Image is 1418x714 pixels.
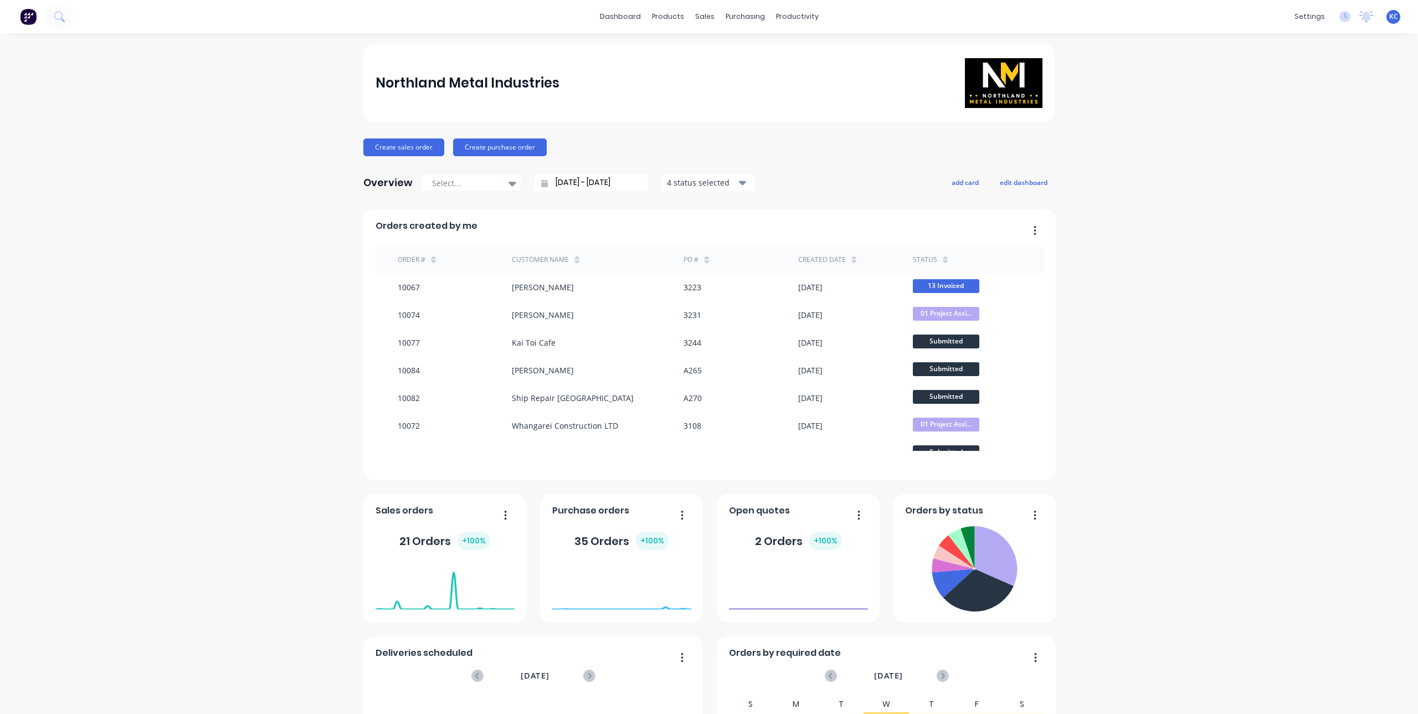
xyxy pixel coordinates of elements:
div: 10084 [398,364,420,376]
span: [DATE] [874,670,903,682]
div: [DATE] [798,281,823,293]
div: A265 [684,364,702,376]
span: Submitted [913,335,979,348]
div: products [646,8,690,25]
div: A270 [684,392,702,404]
span: Submitted [913,362,979,376]
div: Whangarei Construction LTD [512,420,618,432]
div: 3108 [684,420,701,432]
div: 10067 [398,281,420,293]
div: 3231 [684,309,701,321]
span: Submitted [913,390,979,404]
div: [DATE] [798,364,823,376]
div: [PERSON_NAME] [512,309,574,321]
div: [DATE] [798,448,823,459]
div: 10072 [398,420,420,432]
button: Create purchase order [453,138,547,156]
span: 01 Project Assi... [913,418,979,432]
div: + 100 % [636,532,669,550]
div: 10077 [398,337,420,348]
button: edit dashboard [993,175,1055,189]
div: + 100 % [809,532,842,550]
button: add card [944,175,986,189]
img: Factory [20,8,37,25]
div: [PERSON_NAME] [512,364,574,376]
div: PO # [684,255,698,265]
div: [DATE] [798,309,823,321]
div: 4 status selected [667,177,737,188]
div: A268 [684,448,702,459]
div: T [909,696,954,712]
div: sales [690,8,720,25]
span: 01 Project Assi... [913,307,979,321]
span: 13 Invoiced [913,279,979,293]
div: 35 Orders [574,532,669,550]
span: Sales orders [376,504,433,517]
span: Submitted [913,445,979,459]
div: S [728,696,774,712]
div: + 100 % [458,532,490,550]
div: Kai Toi Cafe [512,337,556,348]
div: W [864,696,909,712]
div: 3244 [684,337,701,348]
div: S [999,696,1045,712]
a: dashboard [594,8,646,25]
span: KC [1389,12,1398,22]
div: Overview [363,172,413,194]
div: 3223 [684,281,701,293]
div: Ship Repair [GEOGRAPHIC_DATA] [512,392,634,404]
div: [PERSON_NAME] [512,281,574,293]
div: Customer Name [512,255,569,265]
button: 4 status selected [661,174,755,191]
div: 10074 [398,309,420,321]
span: Purchase orders [552,504,629,517]
div: status [913,255,937,265]
div: 10082 [398,392,420,404]
div: productivity [770,8,824,25]
span: Orders created by me [376,219,477,233]
div: 2 Orders [755,532,842,550]
span: Open quotes [729,504,790,517]
div: [DATE] [798,420,823,432]
div: Created date [798,255,846,265]
span: Orders by status [905,504,983,517]
div: 21 Orders [399,532,490,550]
div: [DATE] [798,337,823,348]
div: [PERSON_NAME] [512,448,574,459]
div: settings [1289,8,1330,25]
div: Northland Metal Industries [376,72,559,94]
div: F [954,696,999,712]
img: Northland Metal Industries [965,58,1042,108]
span: [DATE] [521,670,549,682]
button: Create sales order [363,138,444,156]
div: 10081 [398,448,420,459]
div: T [819,696,864,712]
div: M [773,696,819,712]
div: [DATE] [798,392,823,404]
div: purchasing [720,8,770,25]
div: Order # [398,255,425,265]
